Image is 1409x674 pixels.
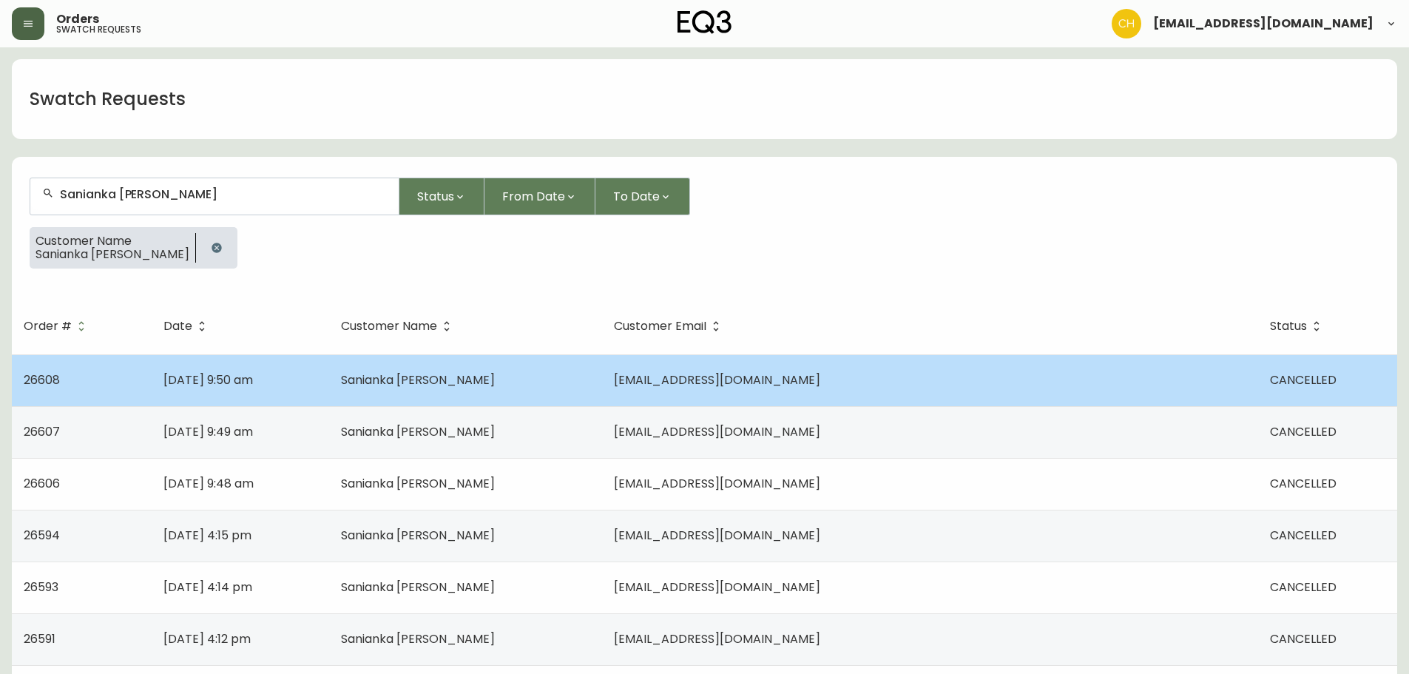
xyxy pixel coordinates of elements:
span: CANCELLED [1270,371,1337,388]
span: Date [163,320,212,333]
span: Sanianka [PERSON_NAME] [341,371,495,388]
span: Customer Name [341,322,437,331]
span: Customer Name [36,235,189,248]
span: 26608 [24,371,60,388]
span: Customer Email [614,322,706,331]
span: Sanianka [PERSON_NAME] [36,248,189,261]
span: CANCELLED [1270,423,1337,440]
h5: swatch requests [56,25,141,34]
span: Sanianka [PERSON_NAME] [341,579,495,596]
button: To Date [595,178,690,215]
span: Status [1270,322,1307,331]
span: [EMAIL_ADDRESS][DOMAIN_NAME] [614,630,820,647]
span: [DATE] 9:49 am [163,423,253,440]
span: [EMAIL_ADDRESS][DOMAIN_NAME] [614,423,820,440]
span: Date [163,322,192,331]
span: 26594 [24,527,60,544]
input: Search [60,187,387,201]
span: [EMAIL_ADDRESS][DOMAIN_NAME] [614,475,820,492]
span: CANCELLED [1270,579,1337,596]
span: Sanianka [PERSON_NAME] [341,527,495,544]
span: Customer Email [614,320,726,333]
span: Status [417,187,454,206]
span: [EMAIL_ADDRESS][DOMAIN_NAME] [614,527,820,544]
img: logo [678,10,732,34]
span: Order # [24,320,91,333]
span: 26591 [24,630,55,647]
span: [DATE] 9:48 am [163,475,254,492]
span: [EMAIL_ADDRESS][DOMAIN_NAME] [1153,18,1373,30]
span: Status [1270,320,1326,333]
span: [DATE] 4:12 pm [163,630,251,647]
button: Status [399,178,484,215]
span: [DATE] 9:50 am [163,371,253,388]
span: Sanianka [PERSON_NAME] [341,475,495,492]
span: Order # [24,322,72,331]
span: CANCELLED [1270,527,1337,544]
h1: Swatch Requests [30,87,186,112]
span: 26607 [24,423,60,440]
span: [DATE] 4:14 pm [163,579,252,596]
span: From Date [502,187,565,206]
span: 26593 [24,579,58,596]
span: Sanianka [PERSON_NAME] [341,630,495,647]
img: 6288462cea190ebb98a2c2f3c744dd7e [1112,9,1141,38]
span: [EMAIL_ADDRESS][DOMAIN_NAME] [614,579,820,596]
span: [DATE] 4:15 pm [163,527,251,544]
button: From Date [484,178,595,215]
span: To Date [613,187,660,206]
span: CANCELLED [1270,475,1337,492]
span: [EMAIL_ADDRESS][DOMAIN_NAME] [614,371,820,388]
span: Orders [56,13,99,25]
span: 26606 [24,475,60,492]
span: CANCELLED [1270,630,1337,647]
span: Sanianka [PERSON_NAME] [341,423,495,440]
span: Customer Name [341,320,456,333]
